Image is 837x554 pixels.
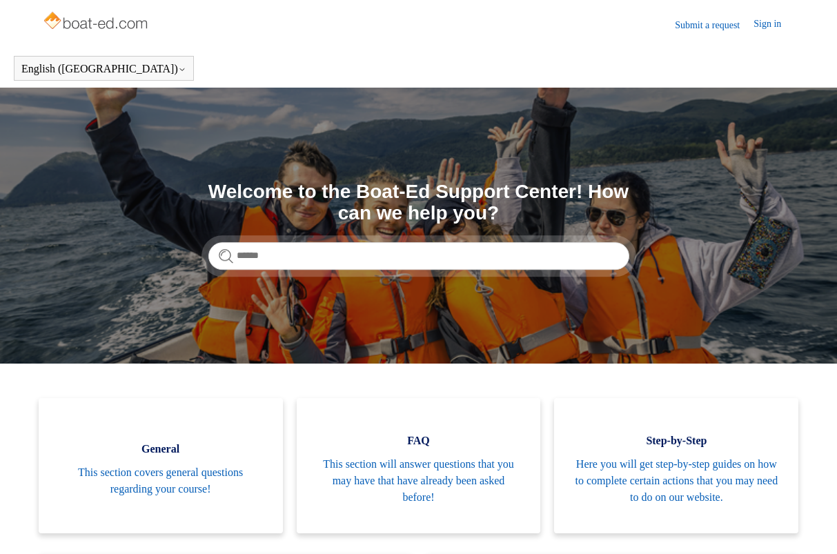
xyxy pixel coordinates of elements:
button: English ([GEOGRAPHIC_DATA]) [21,63,186,75]
h1: Welcome to the Boat-Ed Support Center! How can we help you? [208,181,629,224]
a: Submit a request [675,18,754,32]
a: Step-by-Step Here you will get step-by-step guides on how to complete certain actions that you ma... [554,398,798,533]
span: This section will answer questions that you may have that have already been asked before! [317,456,520,506]
input: Search [208,242,629,270]
span: This section covers general questions regarding your course! [59,464,262,497]
span: Step-by-Step [575,433,778,449]
a: General This section covers general questions regarding your course! [39,398,283,533]
a: FAQ This section will answer questions that you may have that have already been asked before! [297,398,541,533]
img: Boat-Ed Help Center home page [42,8,152,36]
a: Sign in [754,17,795,33]
span: FAQ [317,433,520,449]
span: General [59,441,262,457]
span: Here you will get step-by-step guides on how to complete certain actions that you may need to do ... [575,456,778,506]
